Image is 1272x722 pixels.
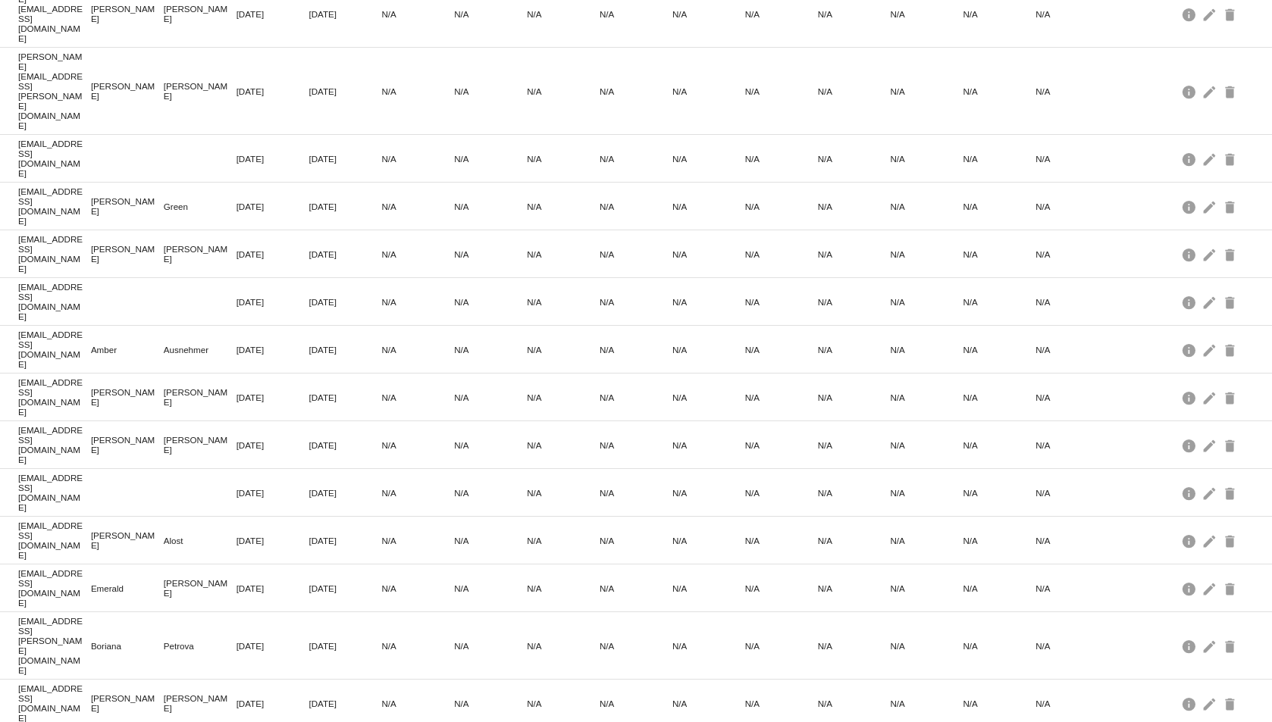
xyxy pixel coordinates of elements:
[891,83,963,100] mat-cell: N/A
[237,580,309,597] mat-cell: [DATE]
[600,580,672,597] mat-cell: N/A
[600,637,672,655] mat-cell: N/A
[18,469,91,516] mat-cell: [EMAIL_ADDRESS][DOMAIN_NAME]
[1222,80,1240,103] mat-icon: delete
[164,198,237,215] mat-cell: Green
[818,532,891,549] mat-cell: N/A
[1035,150,1108,167] mat-cell: N/A
[309,198,382,215] mat-cell: [DATE]
[527,198,600,215] mat-cell: N/A
[309,293,382,311] mat-cell: [DATE]
[18,48,91,134] mat-cell: [PERSON_NAME][EMAIL_ADDRESS][PERSON_NAME][DOMAIN_NAME]
[672,293,745,311] mat-cell: N/A
[891,389,963,406] mat-cell: N/A
[91,431,164,458] mat-cell: [PERSON_NAME]
[672,580,745,597] mat-cell: N/A
[1181,634,1199,658] mat-icon: info
[963,436,1035,454] mat-cell: N/A
[309,389,382,406] mat-cell: [DATE]
[1222,147,1240,170] mat-icon: delete
[381,695,454,712] mat-cell: N/A
[818,245,891,263] mat-cell: N/A
[1202,80,1220,103] mat-icon: edit
[527,389,600,406] mat-cell: N/A
[745,293,818,311] mat-cell: N/A
[963,580,1035,597] mat-cell: N/A
[672,198,745,215] mat-cell: N/A
[1202,577,1220,600] mat-icon: edit
[1035,245,1108,263] mat-cell: N/A
[1035,484,1108,502] mat-cell: N/A
[1181,2,1199,26] mat-icon: info
[672,83,745,100] mat-cell: N/A
[891,245,963,263] mat-cell: N/A
[891,695,963,712] mat-cell: N/A
[164,431,237,458] mat-cell: [PERSON_NAME]
[963,150,1035,167] mat-cell: N/A
[18,278,91,325] mat-cell: [EMAIL_ADDRESS][DOMAIN_NAME]
[1181,433,1199,457] mat-icon: info
[1035,83,1108,100] mat-cell: N/A
[91,240,164,267] mat-cell: [PERSON_NAME]
[1202,481,1220,505] mat-icon: edit
[454,637,527,655] mat-cell: N/A
[1035,198,1108,215] mat-cell: N/A
[1181,147,1199,170] mat-icon: info
[1181,692,1199,715] mat-icon: info
[381,150,454,167] mat-cell: N/A
[1202,692,1220,715] mat-icon: edit
[381,532,454,549] mat-cell: N/A
[600,695,672,712] mat-cell: N/A
[91,637,164,655] mat-cell: Boriana
[237,341,309,358] mat-cell: [DATE]
[527,532,600,549] mat-cell: N/A
[309,484,382,502] mat-cell: [DATE]
[1222,386,1240,409] mat-icon: delete
[1202,242,1220,266] mat-icon: edit
[1202,195,1220,218] mat-icon: edit
[745,580,818,597] mat-cell: N/A
[1222,290,1240,314] mat-icon: delete
[91,527,164,554] mat-cell: [PERSON_NAME]
[527,83,600,100] mat-cell: N/A
[672,389,745,406] mat-cell: N/A
[1035,293,1108,311] mat-cell: N/A
[454,580,527,597] mat-cell: N/A
[600,245,672,263] mat-cell: N/A
[891,436,963,454] mat-cell: N/A
[454,293,527,311] mat-cell: N/A
[18,564,91,611] mat-cell: [EMAIL_ADDRESS][DOMAIN_NAME]
[454,484,527,502] mat-cell: N/A
[309,83,382,100] mat-cell: [DATE]
[164,637,237,655] mat-cell: Petrova
[309,580,382,597] mat-cell: [DATE]
[237,5,309,23] mat-cell: [DATE]
[818,580,891,597] mat-cell: N/A
[237,637,309,655] mat-cell: [DATE]
[672,695,745,712] mat-cell: N/A
[818,484,891,502] mat-cell: N/A
[745,389,818,406] mat-cell: N/A
[672,637,745,655] mat-cell: N/A
[18,135,91,182] mat-cell: [EMAIL_ADDRESS][DOMAIN_NAME]
[891,150,963,167] mat-cell: N/A
[891,532,963,549] mat-cell: N/A
[454,695,527,712] mat-cell: N/A
[18,374,91,420] mat-cell: [EMAIL_ADDRESS][DOMAIN_NAME]
[381,5,454,23] mat-cell: N/A
[1035,341,1108,358] mat-cell: N/A
[1222,692,1240,715] mat-icon: delete
[237,198,309,215] mat-cell: [DATE]
[891,198,963,215] mat-cell: N/A
[1222,2,1240,26] mat-icon: delete
[237,83,309,100] mat-cell: [DATE]
[381,484,454,502] mat-cell: N/A
[1181,80,1199,103] mat-icon: info
[164,383,237,411] mat-cell: [PERSON_NAME]
[527,341,600,358] mat-cell: N/A
[891,341,963,358] mat-cell: N/A
[891,293,963,311] mat-cell: N/A
[454,198,527,215] mat-cell: N/A
[309,341,382,358] mat-cell: [DATE]
[600,293,672,311] mat-cell: N/A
